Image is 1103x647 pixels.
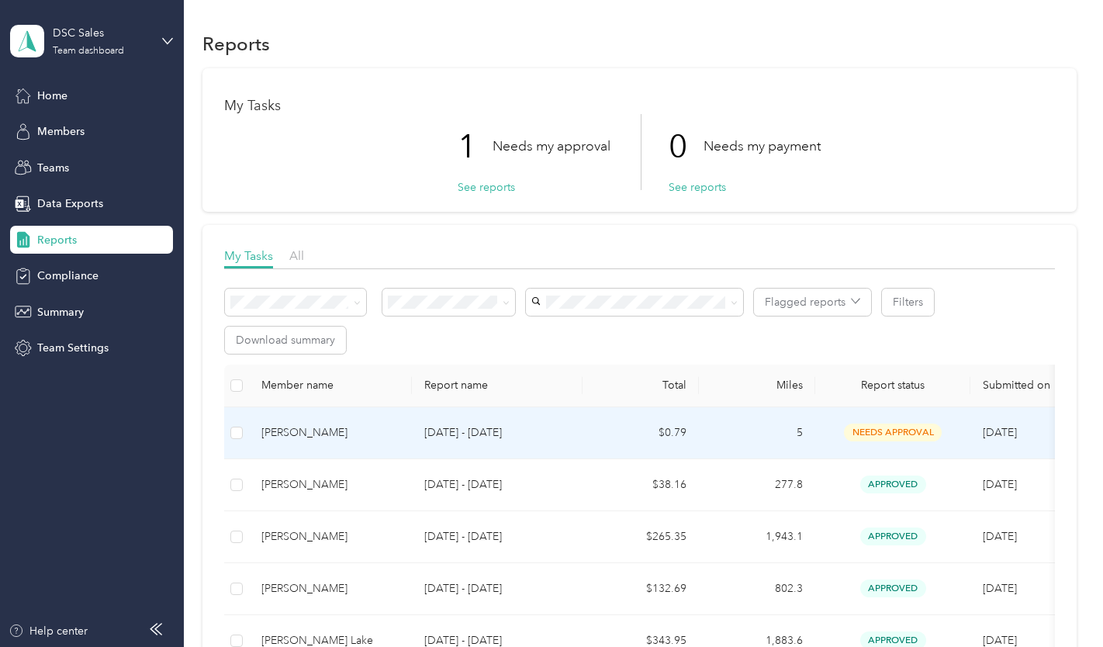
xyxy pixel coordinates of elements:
[882,289,934,316] button: Filters
[983,530,1017,543] span: [DATE]
[424,528,570,545] p: [DATE] - [DATE]
[983,426,1017,439] span: [DATE]
[261,580,399,597] div: [PERSON_NAME]
[458,114,493,179] p: 1
[699,407,815,459] td: 5
[583,563,699,615] td: $132.69
[983,634,1017,647] span: [DATE]
[860,528,926,545] span: approved
[844,424,942,441] span: needs approval
[983,582,1017,595] span: [DATE]
[224,98,1054,114] h1: My Tasks
[699,511,815,563] td: 1,943.1
[711,379,803,392] div: Miles
[458,179,515,195] button: See reports
[595,379,686,392] div: Total
[37,88,67,104] span: Home
[1016,560,1103,647] iframe: Everlance-gr Chat Button Frame
[860,580,926,597] span: approved
[261,424,399,441] div: [PERSON_NAME]
[669,179,726,195] button: See reports
[424,476,570,493] p: [DATE] - [DATE]
[754,289,871,316] button: Flagged reports
[699,563,815,615] td: 802.3
[261,379,399,392] div: Member name
[37,195,103,212] span: Data Exports
[37,232,77,248] span: Reports
[37,304,84,320] span: Summary
[37,268,99,284] span: Compliance
[424,580,570,597] p: [DATE] - [DATE]
[970,365,1087,407] th: Submitted on
[704,137,821,156] p: Needs my payment
[202,36,270,52] h1: Reports
[53,47,124,56] div: Team dashboard
[583,459,699,511] td: $38.16
[828,379,958,392] span: Report status
[37,340,109,356] span: Team Settings
[424,424,570,441] p: [DATE] - [DATE]
[37,160,69,176] span: Teams
[983,478,1017,491] span: [DATE]
[224,248,273,263] span: My Tasks
[225,327,346,354] button: Download summary
[53,25,150,41] div: DSC Sales
[249,365,412,407] th: Member name
[37,123,85,140] span: Members
[669,114,704,179] p: 0
[261,476,399,493] div: [PERSON_NAME]
[412,365,583,407] th: Report name
[261,528,399,545] div: [PERSON_NAME]
[583,511,699,563] td: $265.35
[583,407,699,459] td: $0.79
[699,459,815,511] td: 277.8
[860,476,926,493] span: approved
[493,137,610,156] p: Needs my approval
[9,623,88,639] button: Help center
[289,248,304,263] span: All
